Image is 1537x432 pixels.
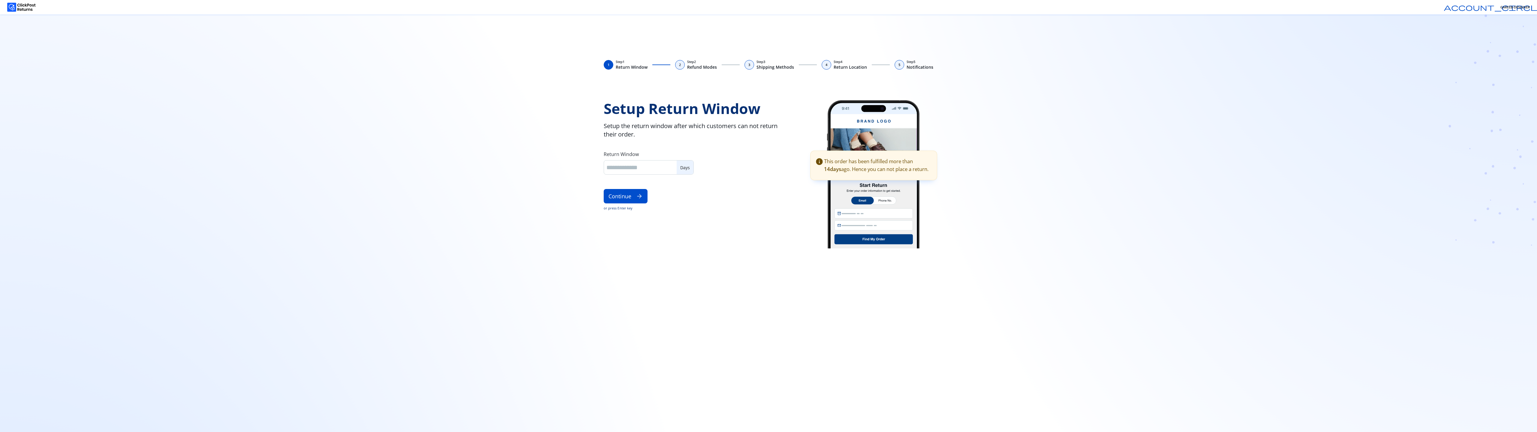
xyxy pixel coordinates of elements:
[826,62,827,67] span: 4
[604,189,648,203] button: Continuearrow_forward
[834,59,867,64] span: Step 4
[898,62,900,67] span: 5
[616,64,648,70] span: Return Window
[687,59,717,64] span: Step 2
[677,160,693,174] div: Days
[824,166,841,172] span: 14 days
[756,64,794,70] span: Shipping Methods
[616,59,648,64] span: Step 1
[604,100,791,117] span: Setup Return Window
[748,62,750,67] span: 3
[807,100,940,248] img: return-window
[907,59,933,64] span: Step 5
[824,157,930,173] div: This order has been fulfilled more than ago. Hence you can not place a return.
[687,64,717,70] span: Refund Modes
[907,64,933,70] span: Notifications
[636,193,643,199] span: arrow_forward
[604,122,791,139] span: Setup the return window after which customers can not return their order.
[608,62,609,67] span: 1
[604,151,694,158] label: Return Window
[834,64,867,70] span: Return Location
[756,59,794,64] span: Step 3
[1500,5,1530,10] span: GAREEB-DESIGNER
[679,62,681,67] span: 2
[7,3,36,12] img: Logo
[604,206,791,211] span: or press Enter key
